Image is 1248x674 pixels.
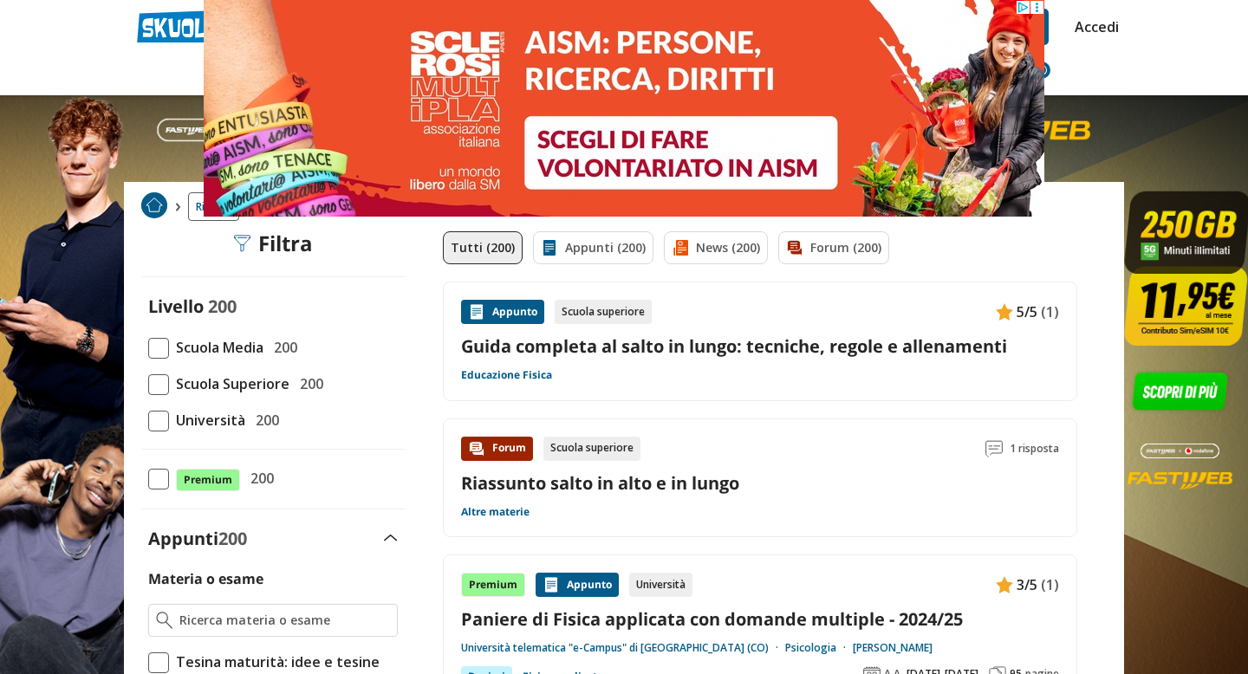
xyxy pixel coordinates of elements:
[443,231,523,264] a: Tutti (200)
[148,569,263,588] label: Materia o esame
[786,239,803,256] img: Forum filtro contenuto
[996,576,1013,593] img: Appunti contenuto
[218,527,247,550] span: 200
[1041,574,1059,596] span: (1)
[179,612,390,629] input: Ricerca materia o esame
[778,231,889,264] a: Forum (200)
[176,469,240,491] span: Premium
[461,573,525,597] div: Premium
[1041,301,1059,323] span: (1)
[853,641,933,655] a: [PERSON_NAME]
[996,303,1013,321] img: Appunti contenuto
[461,300,544,324] div: Appunto
[148,295,204,318] label: Livello
[244,467,274,489] span: 200
[267,336,297,359] span: 200
[461,471,739,495] a: Riassunto salto in alto e in lungo
[461,334,1059,358] a: Guida completa al salto in lungo: tecniche, regole e allenamenti
[536,573,619,597] div: Appunto
[468,440,485,457] img: Forum contenuto
[543,576,560,593] img: Appunti contenuto
[1017,574,1037,596] span: 3/5
[533,231,653,264] a: Appunti (200)
[461,368,552,382] a: Educazione Fisica
[672,239,689,256] img: News filtro contenuto
[234,235,251,252] img: Filtra filtri mobile
[541,239,558,256] img: Appunti filtro contenuto
[985,440,1003,457] img: Commenti lettura
[141,192,167,218] img: Home
[169,373,289,395] span: Scuola Superiore
[664,231,768,264] a: News (200)
[148,527,247,550] label: Appunti
[543,437,640,461] div: Scuola superiore
[188,192,239,221] a: Ricerca
[293,373,323,395] span: 200
[1010,437,1059,461] span: 1 risposta
[384,535,398,541] img: Apri e chiudi sezione
[468,303,485,321] img: Appunti contenuto
[249,409,279,431] span: 200
[141,192,167,221] a: Home
[234,231,313,256] div: Filtra
[629,573,692,597] div: Università
[461,607,1059,631] a: Paniere di Fisica applicata con domande multiple - 2024/25
[208,295,237,318] span: 200
[169,336,263,359] span: Scuola Media
[1017,301,1037,323] span: 5/5
[461,641,785,655] a: Università telematica "e-Campus" di [GEOGRAPHIC_DATA] (CO)
[169,409,245,431] span: Università
[1075,9,1111,45] a: Accedi
[461,437,533,461] div: Forum
[461,505,530,519] a: Altre materie
[785,641,853,655] a: Psicologia
[555,300,652,324] div: Scuola superiore
[156,612,172,629] img: Ricerca materia o esame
